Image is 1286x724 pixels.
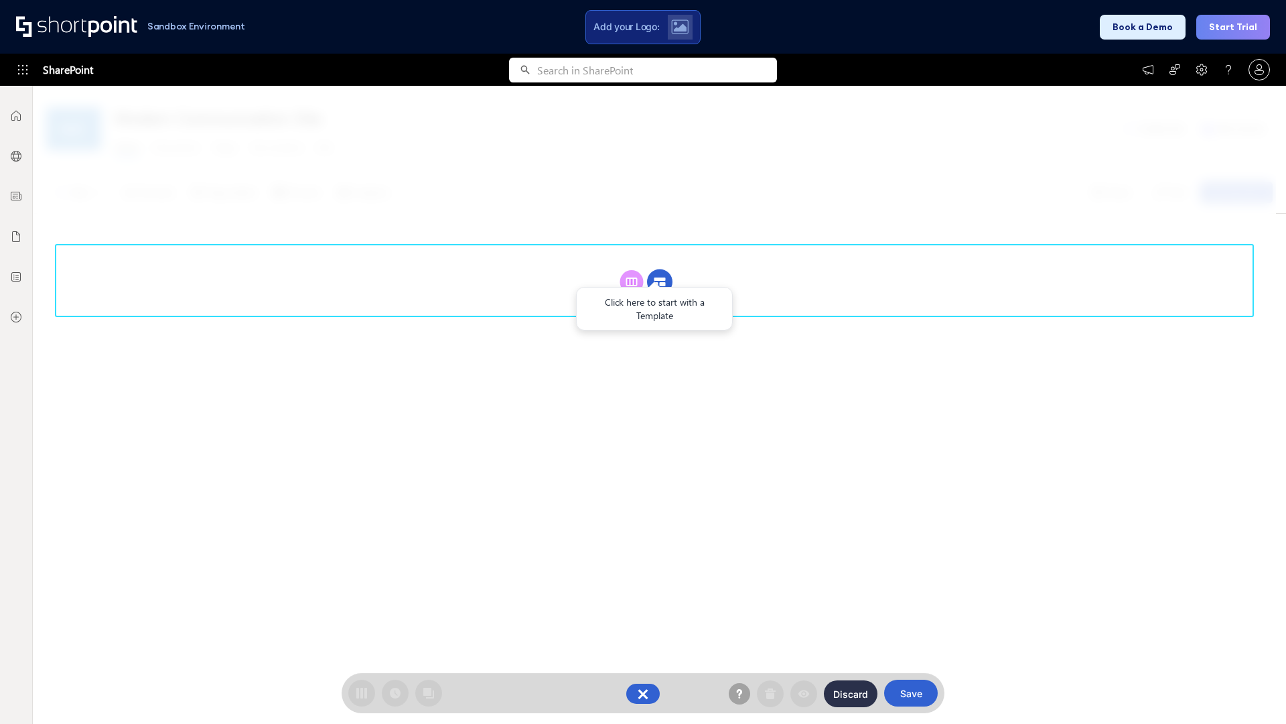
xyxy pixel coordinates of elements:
button: Discard [824,680,877,707]
button: Save [884,680,938,707]
input: Search in SharePoint [537,58,777,82]
img: Upload logo [671,19,689,34]
iframe: Chat Widget [1219,660,1286,724]
button: Book a Demo [1100,15,1186,40]
button: Start Trial [1196,15,1270,40]
span: SharePoint [43,54,93,86]
h1: Sandbox Environment [147,23,245,30]
span: Add your Logo: [593,21,659,33]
